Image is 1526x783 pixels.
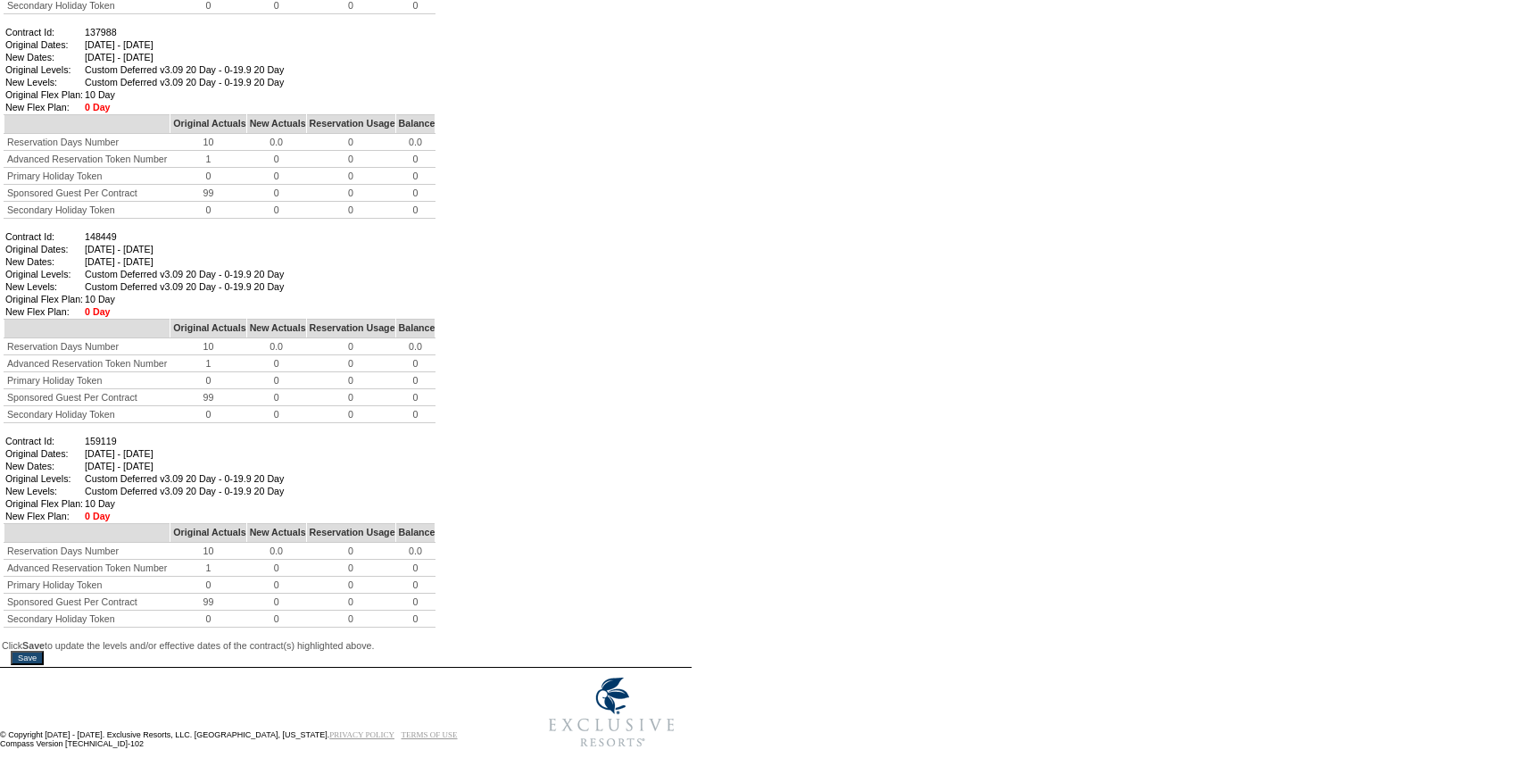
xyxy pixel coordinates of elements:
[170,406,246,423] td: 0
[246,185,306,202] td: 0
[306,543,395,560] td: 0
[85,281,284,292] td: Custom Deferred v3.09 20 Day - 0-19.9 20 Day
[85,64,284,75] td: Custom Deferred v3.09 20 Day - 0-19.9 20 Day
[5,473,83,484] td: Original Levels:
[85,486,284,496] td: Custom Deferred v3.09 20 Day - 0-19.9 20 Day
[170,355,246,372] td: 1
[5,486,83,496] td: New Levels:
[306,355,395,372] td: 0
[5,294,83,304] td: Original Flex Plan:
[246,202,306,219] td: 0
[170,543,246,560] td: 10
[306,320,395,338] td: Reservation Usage
[306,524,395,543] td: Reservation Usage
[4,355,170,372] td: Advanced Reservation Token Number
[395,168,435,185] td: 0
[85,89,284,100] td: 10 Day
[246,543,306,560] td: 0.0
[170,372,246,389] td: 0
[246,168,306,185] td: 0
[85,256,284,267] td: [DATE] - [DATE]
[5,511,83,521] td: New Flex Plan:
[246,611,306,628] td: 0
[85,77,284,87] td: Custom Deferred v3.09 20 Day - 0-19.9 20 Day
[170,168,246,185] td: 0
[306,168,395,185] td: 0
[306,577,395,594] td: 0
[306,151,395,168] td: 0
[402,730,458,739] a: TERMS OF USE
[4,611,170,628] td: Secondary Holiday Token
[395,524,435,543] td: Balance
[306,611,395,628] td: 0
[85,436,284,446] td: 159119
[395,611,435,628] td: 0
[5,27,83,37] td: Contract Id:
[85,461,284,471] td: [DATE] - [DATE]
[5,64,83,75] td: Original Levels:
[306,406,395,423] td: 0
[246,115,306,134] td: New Actuals
[4,560,170,577] td: Advanced Reservation Token Number
[4,185,170,202] td: Sponsored Guest Per Contract
[4,372,170,389] td: Primary Holiday Token
[85,39,284,50] td: [DATE] - [DATE]
[11,651,44,665] input: Save
[5,89,83,100] td: Original Flex Plan:
[306,134,395,151] td: 0
[5,77,83,87] td: New Levels:
[2,640,690,651] p: Click to update the levels and/or effective dates of the contract(s) highlighted above.
[395,151,435,168] td: 0
[306,185,395,202] td: 0
[5,269,83,279] td: Original Levels:
[170,389,246,406] td: 99
[395,202,435,219] td: 0
[395,115,435,134] td: Balance
[246,594,306,611] td: 0
[246,524,306,543] td: New Actuals
[395,320,435,338] td: Balance
[5,52,83,62] td: New Dates:
[395,406,435,423] td: 0
[532,668,692,757] img: Exclusive Resorts
[306,560,395,577] td: 0
[5,256,83,267] td: New Dates:
[246,406,306,423] td: 0
[306,389,395,406] td: 0
[4,338,170,355] td: Reservation Days Number
[246,134,306,151] td: 0.0
[85,27,284,37] td: 137988
[395,560,435,577] td: 0
[85,102,284,112] td: 0 Day
[5,461,83,471] td: New Dates:
[4,577,170,594] td: Primary Holiday Token
[246,372,306,389] td: 0
[85,306,284,317] td: 0 Day
[170,185,246,202] td: 99
[85,448,284,459] td: [DATE] - [DATE]
[4,543,170,560] td: Reservation Days Number
[5,306,83,317] td: New Flex Plan:
[4,406,170,423] td: Secondary Holiday Token
[306,372,395,389] td: 0
[85,52,284,62] td: [DATE] - [DATE]
[4,389,170,406] td: Sponsored Guest Per Contract
[5,448,83,459] td: Original Dates:
[170,560,246,577] td: 1
[170,151,246,168] td: 1
[170,134,246,151] td: 10
[4,202,170,219] td: Secondary Holiday Token
[246,355,306,372] td: 0
[85,294,284,304] td: 10 Day
[395,543,435,560] td: 0.0
[85,498,284,509] td: 10 Day
[5,231,83,242] td: Contract Id:
[22,640,45,651] b: Save
[306,594,395,611] td: 0
[85,511,284,521] td: 0 Day
[395,185,435,202] td: 0
[170,115,246,134] td: Original Actuals
[170,524,246,543] td: Original Actuals
[5,436,83,446] td: Contract Id:
[170,320,246,338] td: Original Actuals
